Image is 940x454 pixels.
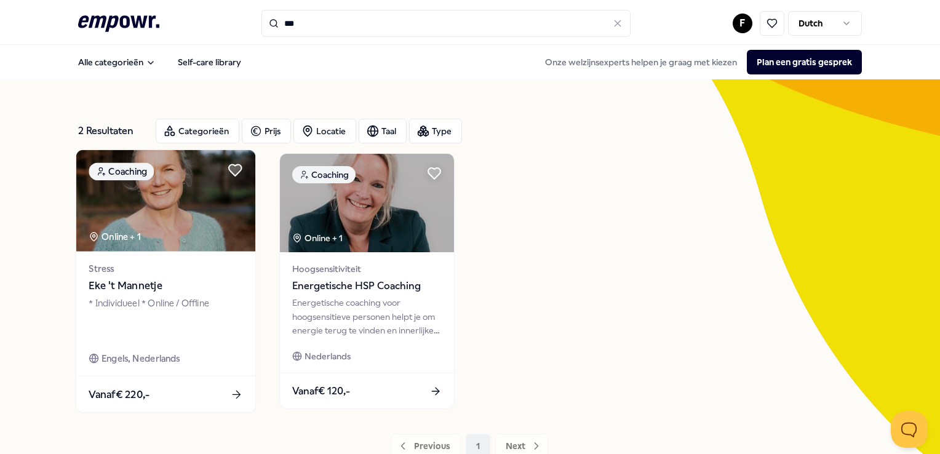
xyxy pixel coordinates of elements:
[293,119,356,143] button: Locatie
[68,50,165,74] button: Alle categorieën
[535,50,862,74] div: Onze welzijnsexperts helpen je graag met kiezen
[89,297,243,339] div: * Individueel * Online / Offline
[292,262,442,276] span: Hoogsensitiviteit
[168,50,251,74] a: Self-care library
[359,119,407,143] button: Taal
[747,50,862,74] button: Plan een gratis gesprek
[89,386,150,402] span: Vanaf € 220,-
[305,349,351,363] span: Nederlands
[280,154,454,252] img: package image
[292,383,350,399] span: Vanaf € 120,-
[292,278,442,294] span: Energetische HSP Coaching
[156,119,239,143] button: Categorieën
[89,278,243,294] span: Eke 't Mannetje
[76,149,257,413] a: package imageCoachingOnline + 1StressEke 't Mannetje* Individueel * Online / OfflineEngels, Neder...
[279,153,455,409] a: package imageCoachingOnline + 1HoogsensitiviteitEnergetische HSP CoachingEnergetische coaching vo...
[242,119,291,143] button: Prijs
[78,119,146,143] div: 2 Resultaten
[68,50,251,74] nav: Main
[102,351,180,365] span: Engels, Nederlands
[733,14,752,33] button: F
[89,229,141,244] div: Online + 1
[76,150,255,252] img: package image
[89,261,243,276] span: Stress
[292,166,356,183] div: Coaching
[292,296,442,337] div: Energetische coaching voor hoogsensitieve personen helpt je om energie terug te vinden en innerli...
[261,10,631,37] input: Search for products, categories or subcategories
[89,162,154,180] div: Coaching
[891,411,928,448] iframe: Help Scout Beacon - Open
[292,231,343,245] div: Online + 1
[409,119,462,143] button: Type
